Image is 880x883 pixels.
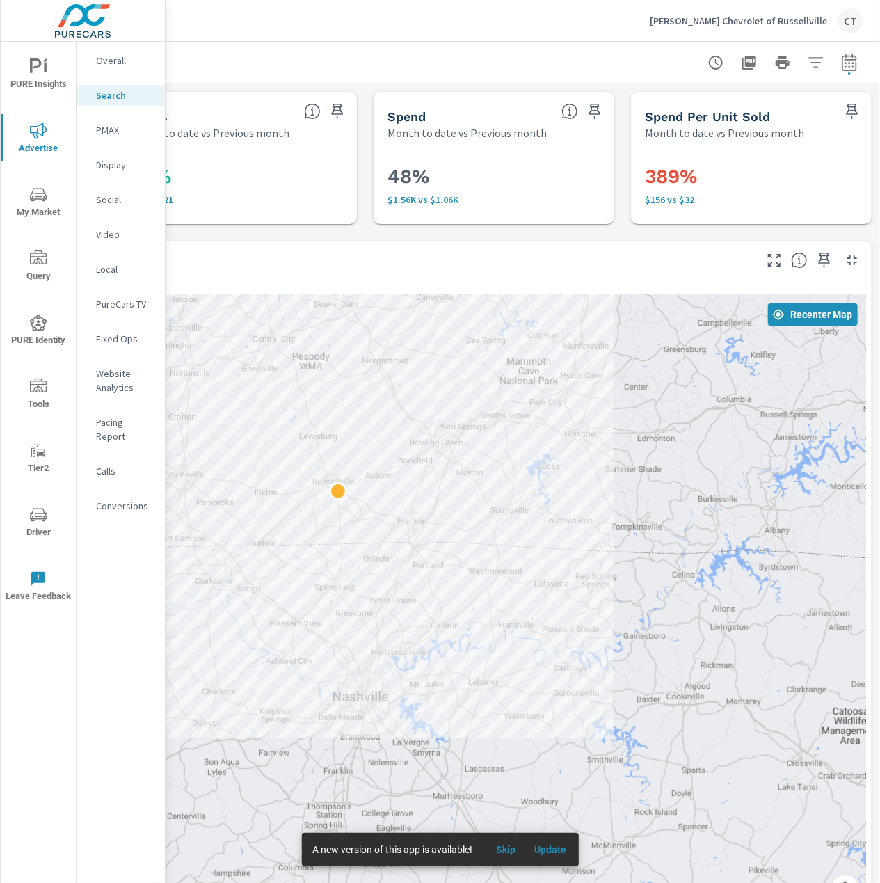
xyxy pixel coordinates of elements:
span: The number of times an ad was clicked by a consumer. [304,103,321,120]
p: Month to date vs Previous month [645,125,804,141]
p: Month to date vs Previous month [387,125,547,141]
p: Month to date vs Previous month [130,125,289,141]
p: Social [96,193,154,207]
span: PURE Insights [5,58,72,93]
span: Query [5,250,72,285]
span: Save this to your personalized report [813,249,835,271]
div: Video [77,224,165,245]
span: The amount of money spent on advertising during the period. [561,103,578,120]
div: PureCars TV [77,294,165,315]
h5: Spend [387,109,426,124]
div: Local [77,259,165,280]
span: Skip [490,843,523,856]
span: Driver [5,507,72,541]
p: Pacing Report [96,415,154,443]
span: A new version of this app is available! [313,844,473,855]
span: Understand Search performance data by postal code. Individual postal codes can be selected and ex... [791,252,808,269]
button: Minimize Widget [841,249,863,271]
p: PMAX [96,123,154,137]
div: Calls [77,461,165,482]
div: Display [77,154,165,175]
p: [PERSON_NAME] Chevrolet of Russellville [650,15,827,27]
p: Website Analytics [96,367,154,395]
p: Video [96,228,154,241]
button: Print Report [769,49,797,77]
div: PMAX [77,120,165,141]
span: My Market [5,186,72,221]
span: Advertise [5,122,72,157]
button: "Export Report to PDF" [735,49,763,77]
div: Pacing Report [77,412,165,447]
span: Save this to your personalized report [326,100,349,122]
h5: Spend Per Unit Sold [645,109,770,124]
p: 673 vs 521 [130,194,343,205]
p: PureCars TV [96,297,154,311]
span: Tools [5,379,72,413]
span: PURE Identity [5,315,72,349]
div: Fixed Ops [77,328,165,349]
span: Update [534,843,568,856]
div: Search [77,85,165,106]
p: $1.56K vs $1.06K [387,194,600,205]
p: Fixed Ops [96,332,154,346]
p: Conversions [96,499,154,513]
p: Display [96,158,154,172]
div: CT [838,8,863,33]
div: Website Analytics [77,363,165,398]
span: Save this to your personalized report [584,100,606,122]
div: Conversions [77,495,165,516]
div: nav menu [1,42,76,618]
p: Calls [96,464,154,478]
span: Recenter Map [774,308,852,321]
button: Update [529,838,573,861]
button: Recenter Map [768,303,858,326]
h3: 48% [387,165,600,189]
p: Search [96,88,154,102]
div: Social [77,189,165,210]
button: Skip [484,838,529,861]
p: Overall [96,54,154,67]
p: Local [96,262,154,276]
h3: 389% [645,165,858,189]
span: Tier2 [5,443,72,477]
h3: 29% [130,165,343,189]
button: Apply Filters [802,49,830,77]
p: $156 vs $32 [645,194,858,205]
span: Leave Feedback [5,571,72,605]
button: Select Date Range [835,49,863,77]
div: Overall [77,50,165,71]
